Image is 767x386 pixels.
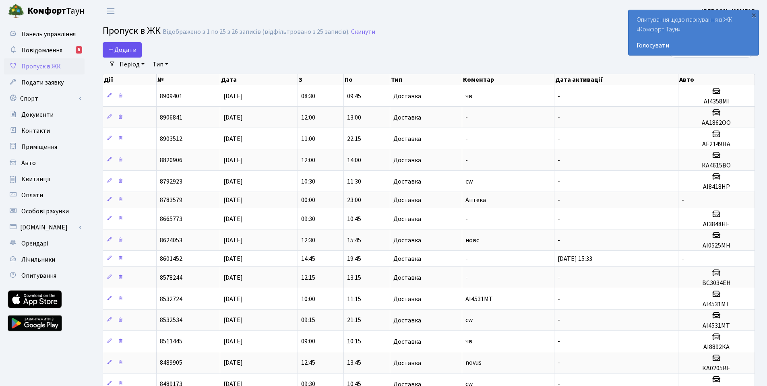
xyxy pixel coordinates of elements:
span: Доставка [393,197,421,203]
a: Лічильники [4,252,85,268]
h5: ВС3034ЕН [682,279,751,287]
span: 8532724 [160,295,182,303]
h5: АІ4531МТ [682,322,751,330]
span: - [465,134,468,143]
a: Приміщення [4,139,85,155]
a: Спорт [4,91,85,107]
span: [DATE] [223,254,243,263]
div: Опитування щодо паркування в ЖК «Комфорт Таун» [628,10,759,55]
span: - [465,254,468,263]
th: Авто [678,74,755,85]
span: Доставка [393,360,421,366]
th: Дата активації [554,74,678,85]
span: [DATE] [223,134,243,143]
a: Опитування [4,268,85,284]
span: 8601452 [160,254,182,263]
span: - [558,273,560,282]
span: - [558,236,560,245]
span: - [465,156,468,165]
span: Контакти [21,126,50,135]
span: 22:15 [347,134,361,143]
span: 8909401 [160,92,182,101]
a: Подати заявку [4,74,85,91]
span: - [682,196,684,204]
span: Опитування [21,271,56,280]
span: Доставка [393,237,421,244]
span: 10:15 [347,337,361,346]
span: 12:15 [301,273,315,282]
a: Додати [103,42,142,58]
a: Пропуск в ЖК [4,58,85,74]
span: 8578244 [160,273,182,282]
span: - [465,273,468,282]
th: № [157,74,220,85]
h5: AI4531MT [682,301,751,308]
div: 5 [76,46,82,54]
h5: АА1862ОО [682,119,751,127]
span: 8489905 [160,359,182,367]
h5: АІ8418НР [682,183,751,191]
b: [PERSON_NAME] В. [701,7,757,16]
span: [DATE] [223,156,243,165]
span: - [558,196,560,204]
a: Оплати [4,187,85,203]
span: - [558,92,560,101]
span: 11:00 [301,134,315,143]
span: новс [465,236,479,245]
span: 8820906 [160,156,182,165]
span: Доставка [393,93,421,99]
h5: КА4615ВО [682,162,751,169]
span: [DATE] [223,177,243,186]
span: 14:00 [347,156,361,165]
div: Відображено з 1 по 25 з 26 записів (відфільтровано з 25 записів). [163,28,349,36]
span: Доставка [393,216,421,222]
h5: АІ3848НЕ [682,221,751,228]
h5: АІ8892КА [682,343,751,351]
span: 15:45 [347,236,361,245]
span: Подати заявку [21,78,64,87]
span: Орендарі [21,239,48,248]
span: novus [465,359,482,367]
span: - [465,113,468,122]
span: 12:00 [301,156,315,165]
span: [DATE] [223,92,243,101]
th: Коментар [462,74,554,85]
span: Доставка [393,317,421,324]
span: 19:45 [347,254,361,263]
span: 8511445 [160,337,182,346]
span: чв [465,337,472,346]
span: Доставка [393,157,421,163]
span: Оплати [21,191,43,200]
span: Документи [21,110,54,119]
a: Орендарі [4,235,85,252]
button: Переключити навігацію [101,4,121,18]
a: Авто [4,155,85,171]
span: [DATE] [223,337,243,346]
span: 13:00 [347,113,361,122]
a: Повідомлення5 [4,42,85,58]
span: Аптека [465,196,486,204]
th: Тип [390,74,462,85]
h5: КА0205ВЕ [682,365,751,372]
span: Повідомлення [21,46,62,55]
span: Доставка [393,136,421,142]
span: [DATE] [223,236,243,245]
span: Таун [27,4,85,18]
span: 09:45 [347,92,361,101]
h5: АІ4358МІ [682,98,751,105]
span: 12:30 [301,236,315,245]
span: - [558,177,560,186]
span: 8906841 [160,113,182,122]
span: - [558,134,560,143]
img: logo.png [8,3,24,19]
span: Доставка [393,275,421,281]
span: 08:30 [301,92,315,101]
span: - [558,337,560,346]
span: Лічильники [21,255,55,264]
a: Скинути [351,28,375,36]
a: [DOMAIN_NAME] [4,219,85,235]
span: - [558,156,560,165]
th: Дії [103,74,157,85]
span: 13:45 [347,359,361,367]
span: 10:45 [347,215,361,223]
